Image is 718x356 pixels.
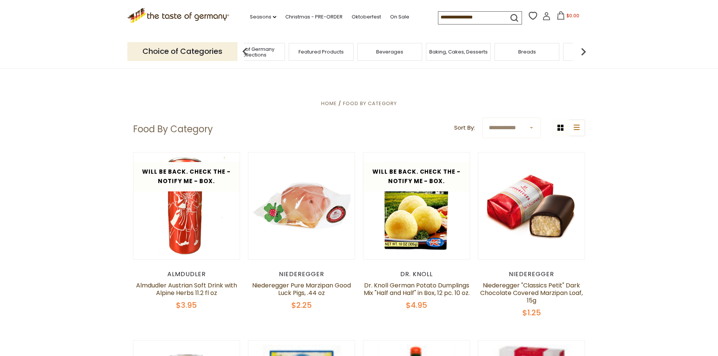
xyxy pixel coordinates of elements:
[127,42,237,61] p: Choice of Categories
[429,49,488,55] a: Baking, Cakes, Desserts
[299,49,344,55] a: Featured Products
[321,100,337,107] a: Home
[133,270,240,278] div: Almdudler
[352,13,381,21] a: Oktoberfest
[552,11,584,23] button: $0.00
[390,13,409,21] a: On Sale
[250,13,276,21] a: Seasons
[343,100,397,107] a: Food By Category
[480,281,583,305] a: Niederegger "Classics Petit" Dark Chocolate Covered Marzipan Loaf, 15g
[363,270,470,278] div: Dr. Knoll
[454,123,475,133] label: Sort By:
[478,270,585,278] div: Niederegger
[478,167,585,246] img: Niederegger "Classics Petit" Dark Chocolate Covered Marzipan Loaf, 15g
[136,281,237,297] a: Almdudler Austrian Soft Drink with Alpine Herbs 11.2 fl oz
[363,153,470,259] img: Dr. Knoll German Potato Dumplings Mix "Half and Half" in Box, 12 pc. 10 oz.
[176,300,197,310] span: $3.95
[222,46,283,58] a: Taste of Germany Collections
[376,49,403,55] a: Beverages
[291,300,312,310] span: $2.25
[364,281,470,297] a: Dr. Knoll German Potato Dumplings Mix "Half and Half" in Box, 12 pc. 10 oz.
[566,12,579,19] span: $0.00
[133,124,213,135] h1: Food By Category
[285,13,343,21] a: Christmas - PRE-ORDER
[133,153,240,259] img: Almdudler Austrian Soft Drink with Alpine Herbs 11.2 fl oz
[406,300,427,310] span: $4.95
[576,44,591,59] img: next arrow
[252,281,351,297] a: Niederegger Pure Marzipan Good Luck Pigs, .44 oz
[518,49,536,55] a: Breads
[248,153,355,259] img: Niederegger Pure Marzipan Good Luck Pigs, .44 oz
[522,307,541,318] span: $1.25
[248,270,355,278] div: Niederegger
[237,44,253,59] img: previous arrow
